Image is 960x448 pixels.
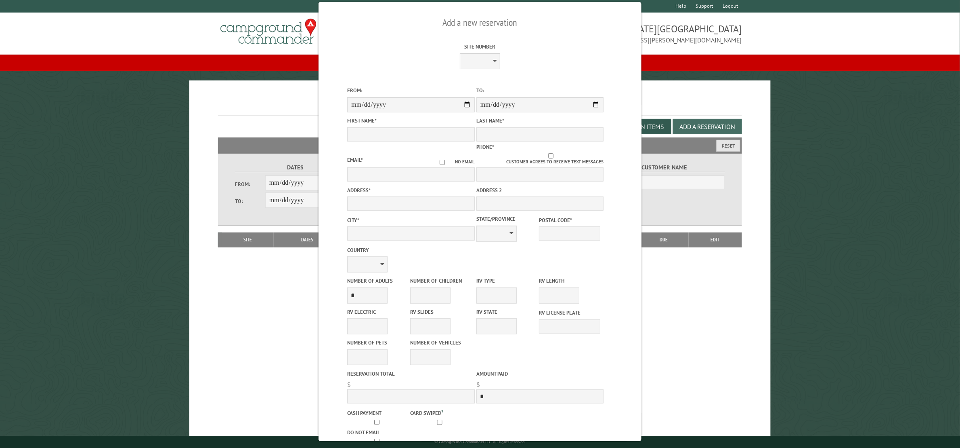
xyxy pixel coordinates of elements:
label: Phone [476,144,494,150]
label: Number of Adults [347,277,408,285]
label: Customer Name [604,163,725,172]
label: Email [347,156,363,163]
label: RV Type [476,277,537,285]
h2: Filters [218,137,742,153]
th: Due [639,232,689,247]
label: Card swiped [410,408,471,417]
label: Site Number [416,43,544,51]
label: Reservation Total [347,370,475,378]
label: RV Electric [347,308,408,316]
label: Last Name [476,117,604,125]
th: Edit [689,232,742,247]
span: $ [476,380,480,389]
img: Campground Commander [218,16,319,47]
button: Add a Reservation [673,119,742,134]
input: Customer agrees to receive text messages [498,153,604,158]
label: State/Province [476,215,537,223]
a: ? [441,408,443,414]
label: City [347,216,475,224]
label: RV Slides [410,308,471,316]
label: RV Length [539,277,600,285]
label: Customer agrees to receive text messages [476,153,604,165]
label: No email [430,158,475,165]
label: From: [235,180,265,188]
label: Address 2 [476,186,604,194]
th: Site [222,232,273,247]
th: Dates [274,232,341,247]
label: First Name [347,117,475,125]
label: Number of Pets [347,339,408,347]
label: RV State [476,308,537,316]
label: Number of Children [410,277,471,285]
h1: Reservations [218,93,742,116]
label: Amount paid [476,370,604,378]
button: Reset [717,140,740,152]
label: To: [235,197,265,205]
label: Cash payment [347,409,408,417]
label: Postal Code [539,216,600,224]
label: Number of Vehicles [410,339,471,347]
h2: Add a new reservation [347,15,612,30]
small: © Campground Commander LLC. All rights reserved. [434,439,526,444]
label: Address [347,186,475,194]
span: $ [347,380,351,389]
input: No email [430,160,455,165]
label: To: [476,87,604,94]
label: RV License Plate [539,309,600,317]
label: From: [347,87,475,94]
label: Country [347,246,475,254]
label: Dates [235,163,356,172]
label: Do not email [347,429,408,436]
